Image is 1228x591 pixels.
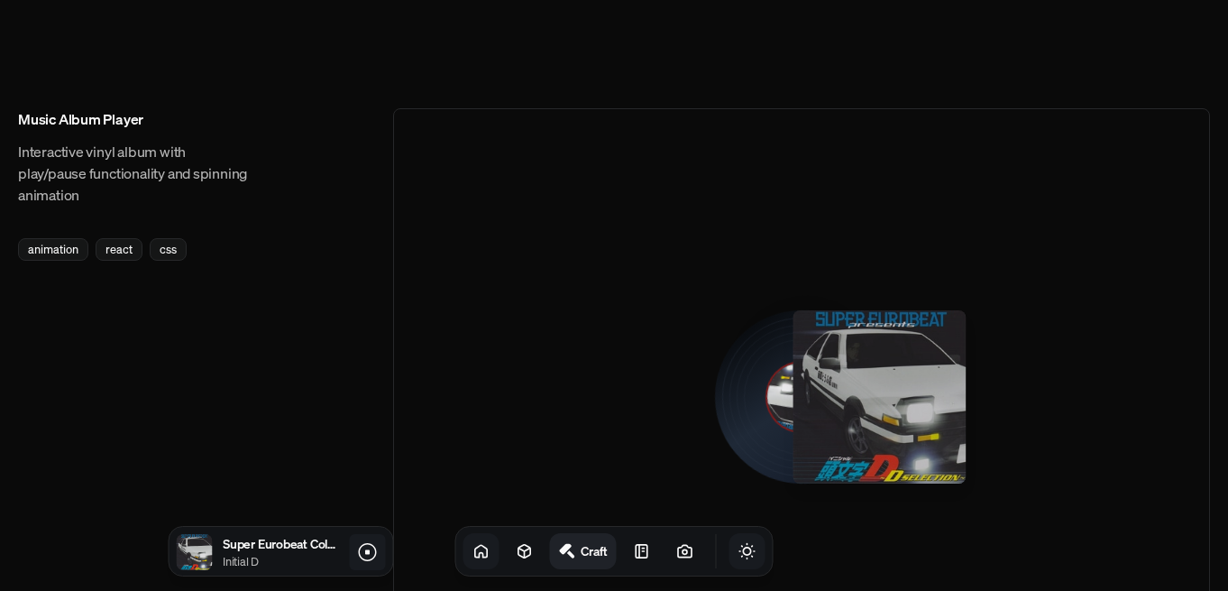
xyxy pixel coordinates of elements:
div: react [96,238,142,261]
h3: Music Album Player [18,108,249,130]
p: Initial D [223,553,338,570]
div: animation [18,238,88,261]
p: Interactive vinyl album with play/pause functionality and spinning animation [18,141,249,206]
div: css [150,238,187,261]
a: Craft [550,533,617,569]
button: Toggle Theme [729,533,765,569]
h1: Craft [581,542,608,559]
p: Super Eurobeat Collection [223,534,338,553]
